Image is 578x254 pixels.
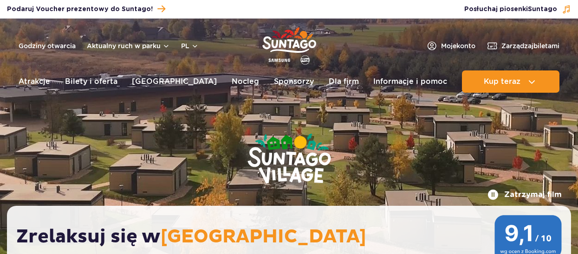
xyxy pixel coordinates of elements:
[464,5,571,14] button: Posłuchaj piosenkiSuntago
[7,5,153,14] span: Podaruj Voucher prezentowy do Suntago!
[19,70,50,93] a: Atrakcje
[132,70,217,93] a: [GEOGRAPHIC_DATA]
[329,70,359,93] a: Dla firm
[487,40,559,51] a: Zarządzajbiletami
[87,42,170,50] button: Aktualny ruch w parku
[181,41,199,51] button: pl
[161,225,366,248] span: [GEOGRAPHIC_DATA]
[19,41,76,51] a: Godziny otwarcia
[528,6,557,13] span: Suntago
[487,189,562,200] button: Zatrzymaj film
[441,41,475,51] span: Moje konto
[426,40,475,51] a: Mojekonto
[484,77,520,86] span: Kup teraz
[462,70,559,93] button: Kup teraz
[464,5,557,14] span: Posłuchaj piosenki
[16,225,571,248] h2: Zrelaksuj się w
[210,97,368,222] img: Suntago Village
[262,23,316,66] a: Park of Poland
[232,70,259,93] a: Nocleg
[65,70,117,93] a: Bilety i oferta
[501,41,559,51] span: Zarządzaj biletami
[7,3,165,15] a: Podaruj Voucher prezentowy do Suntago!
[274,70,314,93] a: Sponsorzy
[373,70,447,93] a: Informacje i pomoc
